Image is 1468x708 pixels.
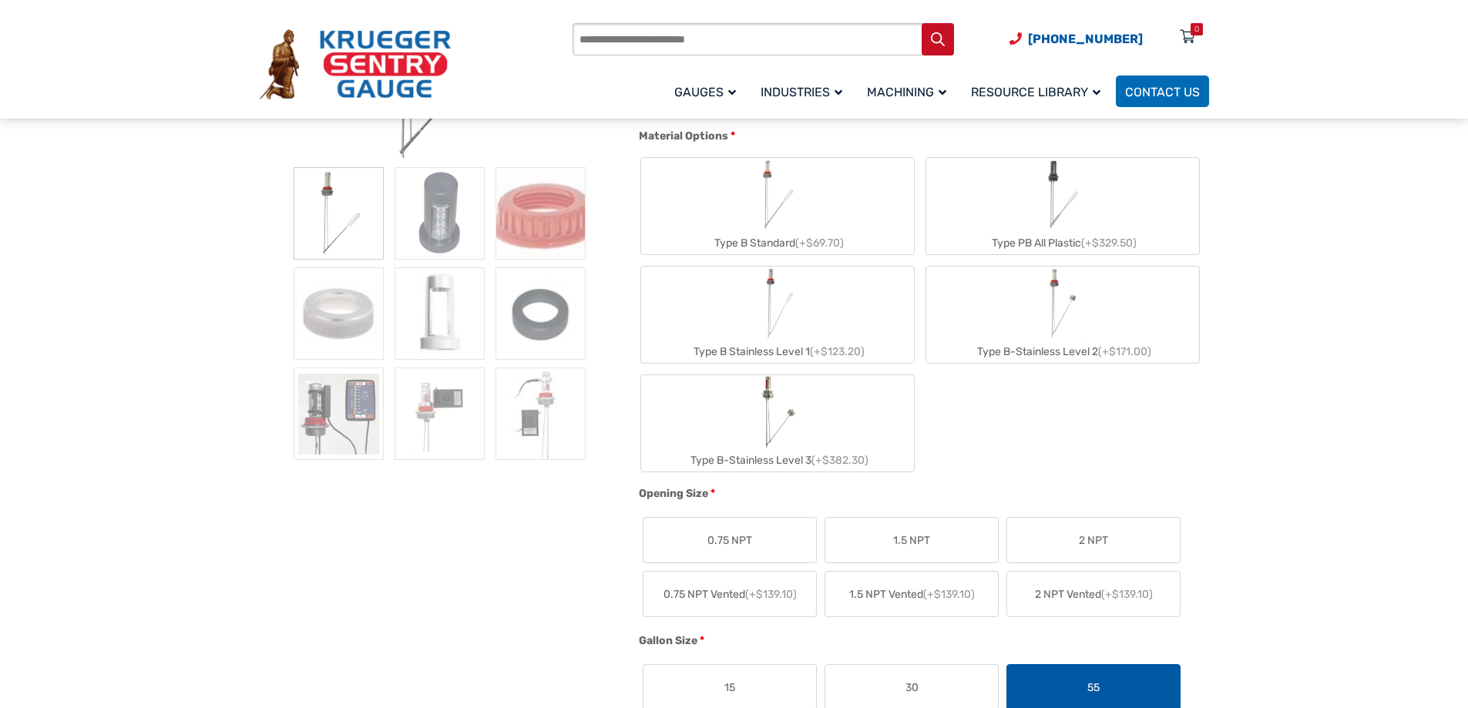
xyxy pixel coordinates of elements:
[795,237,844,250] span: (+$69.70)
[724,679,735,696] span: 15
[751,73,858,109] a: Industries
[665,73,751,109] a: Gauges
[294,167,384,260] img: Barrel Gauge
[395,367,485,460] img: Barrel Gauge - Image 8
[867,85,946,99] span: Machining
[663,586,797,602] span: 0.75 NPT Vented
[731,128,735,144] abbr: required
[495,267,586,360] img: Barrel Gauge - Image 6
[641,158,914,254] label: Type B Standard
[707,532,752,549] span: 0.75 NPT
[395,267,485,360] img: Barrel Gauge - Image 5
[905,679,919,696] span: 30
[962,73,1116,109] a: Resource Library
[1028,32,1143,46] span: [PHONE_NUMBER]
[926,232,1199,254] div: Type PB All Plastic
[710,485,715,502] abbr: required
[639,487,708,500] span: Opening Size
[745,588,797,601] span: (+$139.10)
[926,158,1199,254] label: Type PB All Plastic
[1009,29,1143,49] a: Phone Number (920) 434-8860
[893,532,930,549] span: 1.5 NPT
[810,345,865,358] span: (+$123.20)
[1079,532,1108,549] span: 2 NPT
[495,167,586,260] img: Barrel Gauge - Image 3
[641,267,914,363] label: Type B Stainless Level 1
[1101,588,1153,601] span: (+$139.10)
[1125,85,1200,99] span: Contact Us
[849,586,975,602] span: 1.5 NPT Vented
[811,454,868,467] span: (+$382.30)
[1087,679,1100,696] span: 55
[700,633,704,649] abbr: required
[395,167,485,260] img: PVG
[761,85,842,99] span: Industries
[1081,237,1137,250] span: (+$329.50)
[641,232,914,254] div: Type B Standard
[294,267,384,360] img: Barrel Gauge - Image 4
[926,267,1199,363] label: Type B-Stainless Level 2
[923,588,975,601] span: (+$139.10)
[971,85,1100,99] span: Resource Library
[641,375,914,471] label: Type B-Stainless Level 3
[639,634,697,647] span: Gallon Size
[926,341,1199,363] div: Type B-Stainless Level 2
[294,367,384,460] img: LED At A Glance Remote Monitor
[858,73,962,109] a: Machining
[639,129,728,143] span: Material Options
[1116,75,1209,107] a: Contact Us
[1098,345,1151,358] span: (+$171.00)
[641,341,914,363] div: Type B Stainless Level 1
[260,29,451,100] img: Krueger Sentry Gauge
[495,367,586,460] img: Barrel Gauge - Image 9
[1035,586,1153,602] span: 2 NPT Vented
[674,85,736,99] span: Gauges
[641,449,914,471] div: Type B-Stainless Level 3
[1194,23,1199,35] div: 0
